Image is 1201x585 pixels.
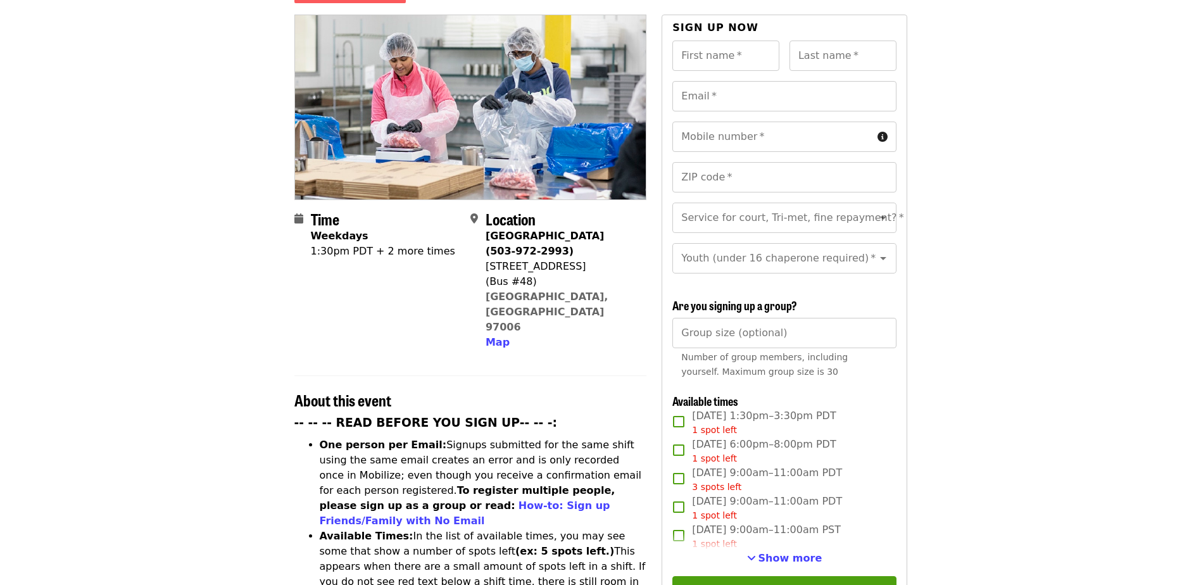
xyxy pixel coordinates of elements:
span: Map [486,336,510,348]
button: Open [874,209,892,227]
strong: One person per Email: [320,439,447,451]
button: Open [874,249,892,267]
div: [STREET_ADDRESS] [486,259,636,274]
strong: To register multiple people, please sign up as a group or read: [320,484,615,512]
span: Location [486,208,536,230]
i: map-marker-alt icon [470,213,478,225]
span: Time [311,208,339,230]
img: Oct/Nov/Dec - Beaverton: Repack/Sort (age 10+) organized by Oregon Food Bank [295,15,646,199]
span: About this event [294,389,391,411]
button: See more timeslots [747,551,822,566]
span: [DATE] 1:30pm–3:30pm PDT [692,408,836,437]
a: [GEOGRAPHIC_DATA], [GEOGRAPHIC_DATA] 97006 [486,291,608,333]
span: [DATE] 9:00am–11:00am PDT [692,465,842,494]
input: ZIP code [672,162,896,192]
span: 1 spot left [692,453,737,463]
span: Show more [758,552,822,564]
strong: Weekdays [311,230,368,242]
input: [object Object] [672,318,896,348]
span: Number of group members, including yourself. Maximum group size is 30 [681,352,848,377]
span: 1 spot left [692,539,737,549]
span: 3 spots left [692,482,741,492]
strong: Available Times: [320,530,413,542]
input: Email [672,81,896,111]
span: 1 spot left [692,510,737,520]
a: How-to: Sign up Friends/Family with No Email [320,500,610,527]
input: First name [672,41,779,71]
span: Are you signing up a group? [672,297,797,313]
strong: (ex: 5 spots left.) [515,545,614,557]
span: Sign up now [672,22,758,34]
span: [DATE] 9:00am–11:00am PST [692,522,841,551]
span: [DATE] 6:00pm–8:00pm PDT [692,437,836,465]
strong: [GEOGRAPHIC_DATA] (503-972-2993) [486,230,604,257]
i: circle-info icon [877,131,888,143]
strong: -- -- -- READ BEFORE YOU SIGN UP-- -- -: [294,416,558,429]
span: [DATE] 9:00am–11:00am PDT [692,494,842,522]
div: 1:30pm PDT + 2 more times [311,244,455,259]
input: Mobile number [672,122,872,152]
span: Available times [672,393,738,409]
li: Signups submitted for the same shift using the same email creates an error and is only recorded o... [320,437,647,529]
div: (Bus #48) [486,274,636,289]
button: Map [486,335,510,350]
span: 1 spot left [692,425,737,435]
input: Last name [789,41,896,71]
i: calendar icon [294,213,303,225]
